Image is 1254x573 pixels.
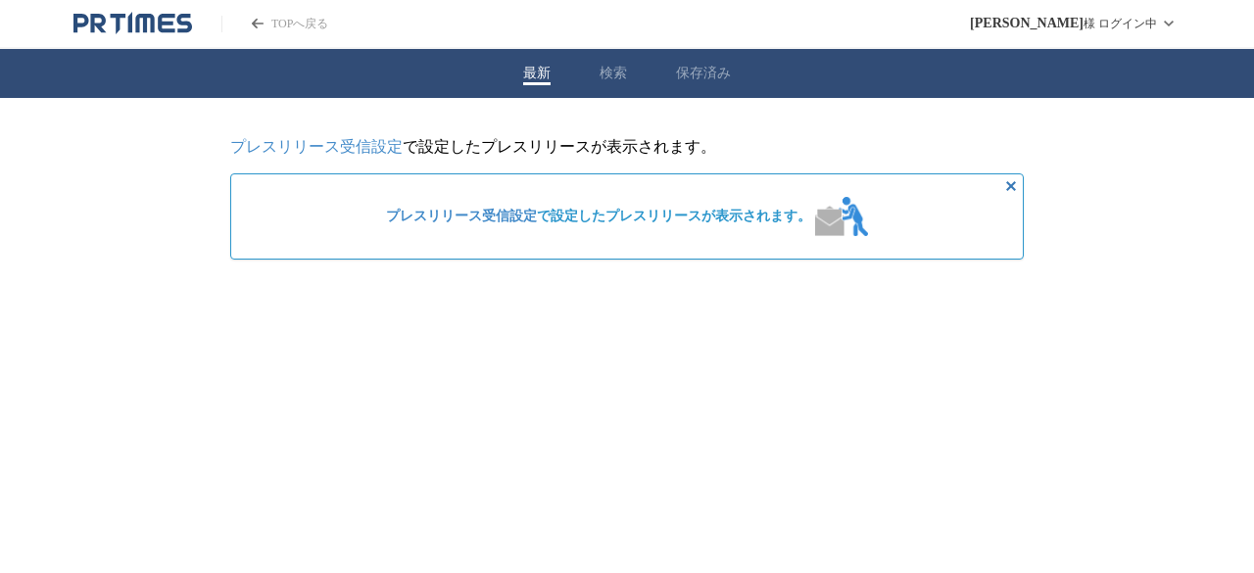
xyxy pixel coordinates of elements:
a: プレスリリース受信設定 [386,209,537,223]
a: PR TIMESのトップページはこちら [221,16,328,32]
span: [PERSON_NAME] [970,16,1084,31]
button: 最新 [523,65,551,82]
button: 検索 [600,65,627,82]
button: 非表示にする [999,174,1023,198]
span: で設定したプレスリリースが表示されます。 [386,208,811,225]
a: プレスリリース受信設定 [230,138,403,155]
p: で設定したプレスリリースが表示されます。 [230,137,1024,158]
button: 保存済み [676,65,731,82]
a: PR TIMESのトップページはこちら [73,12,192,35]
